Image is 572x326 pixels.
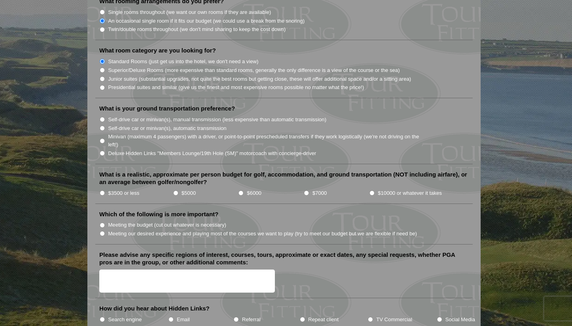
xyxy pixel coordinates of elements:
[99,251,469,266] label: Please advise any specific regions of interest, courses, tours, approximate or exact dates, any s...
[108,83,364,91] label: Presidential suites and similar (give us the finest and most expensive rooms possible no matter w...
[99,105,235,113] label: What is your ground transportation preference?
[108,133,427,148] label: Minivan (maximum 4 passengers) with a driver, or point-to-point prescheduled transfers if they wo...
[308,316,339,324] label: Repeat client
[99,47,216,54] label: What room category are you looking for?
[312,189,327,197] label: $7000
[99,305,210,312] label: How did you hear about Hidden Links?
[108,116,326,124] label: Self-drive car or minivan(s), manual transmission (less expensive than automatic transmission)
[108,124,226,132] label: Self-drive car or minivan(s), automatic transmission
[108,66,400,74] label: Superior/Deluxe Rooms (more expensive than standard rooms, generally the only difference is a vie...
[108,75,411,83] label: Junior suites (substantial upgrades, not quite the best rooms but getting close, these will offer...
[242,316,261,324] label: Referral
[177,316,190,324] label: Email
[108,230,417,238] label: Meeting our desired experience and playing most of the courses we want to play (try to meet our b...
[108,316,142,324] label: Search engine
[108,17,305,25] label: An occasional single room if it fits our budget (we could use a break from the snoring)
[376,316,412,324] label: TV Commercial
[247,189,261,197] label: $6000
[108,189,139,197] label: $3500 or less
[99,210,218,218] label: Which of the following is more important?
[182,189,196,197] label: $5000
[108,58,259,66] label: Standard Rooms (just get us into the hotel, we don't need a view)
[108,25,286,33] label: Twin/double rooms throughout (we don't mind sharing to keep the cost down)
[108,221,226,229] label: Meeting the budget (cut out whatever is necessary)
[108,8,271,16] label: Single rooms throughout (we want our own rooms if they are available)
[378,189,442,197] label: $10000 or whatever it takes
[445,316,475,324] label: Social Media
[108,149,316,157] label: Deluxe Hidden Links "Members Lounge/19th Hole (SM)" motorcoach with concierge-driver
[99,171,469,186] label: What is a realistic, approximate per person budget for golf, accommodation, and ground transporta...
